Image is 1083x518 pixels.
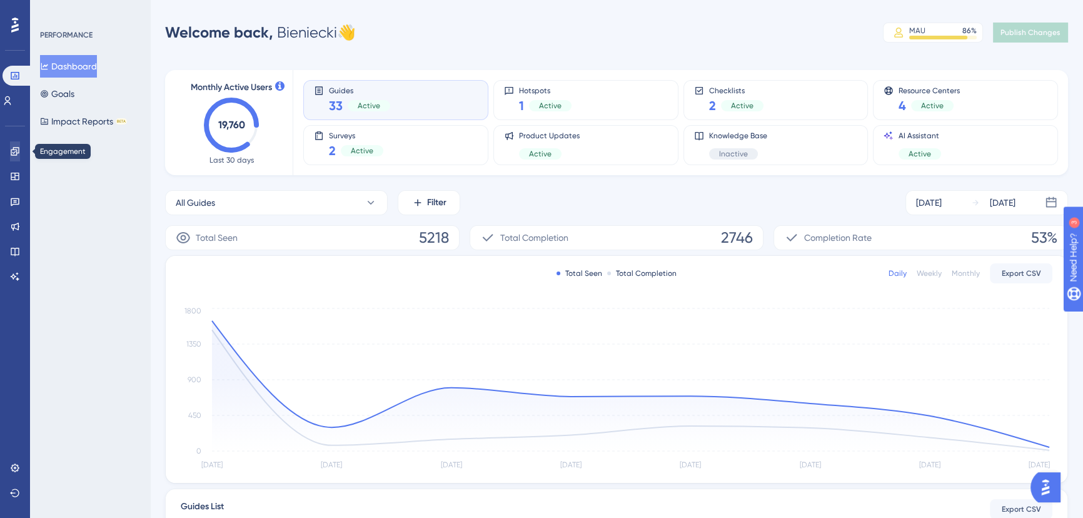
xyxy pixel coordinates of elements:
[329,97,343,114] span: 33
[165,190,388,215] button: All Guides
[919,460,940,469] tspan: [DATE]
[962,26,977,36] div: 86 %
[993,23,1068,43] button: Publish Changes
[165,23,273,41] span: Welcome back,
[1031,228,1057,248] span: 53%
[209,155,254,165] span: Last 30 days
[29,3,78,18] span: Need Help?
[186,340,201,348] tspan: 1350
[731,101,753,111] span: Active
[539,101,562,111] span: Active
[799,460,820,469] tspan: [DATE]
[917,268,942,278] div: Weekly
[921,101,944,111] span: Active
[1000,28,1060,38] span: Publish Changes
[329,142,336,160] span: 2
[87,6,91,16] div: 3
[899,86,960,94] span: Resource Centers
[218,119,245,131] text: 19,760
[899,97,906,114] span: 4
[1002,268,1041,278] span: Export CSV
[196,230,238,245] span: Total Seen
[40,30,93,40] div: PERFORMANCE
[351,146,373,156] span: Active
[1030,469,1068,506] iframe: UserGuiding AI Assistant Launcher
[889,268,907,278] div: Daily
[560,460,582,469] tspan: [DATE]
[709,97,716,114] span: 2
[916,195,942,210] div: [DATE]
[680,460,701,469] tspan: [DATE]
[909,26,925,36] div: MAU
[804,230,872,245] span: Completion Rate
[427,195,446,210] span: Filter
[329,131,383,140] span: Surveys
[1029,460,1050,469] tspan: [DATE]
[519,86,572,94] span: Hotspots
[441,460,462,469] tspan: [DATE]
[165,23,356,43] div: Bieniecki 👋
[40,55,97,78] button: Dashboard
[909,149,931,159] span: Active
[721,228,753,248] span: 2746
[188,411,201,420] tspan: 450
[196,447,201,455] tspan: 0
[40,110,127,133] button: Impact ReportsBETA
[358,101,380,111] span: Active
[607,268,677,278] div: Total Completion
[329,86,390,94] span: Guides
[519,131,580,141] span: Product Updates
[191,80,272,95] span: Monthly Active Users
[557,268,602,278] div: Total Seen
[419,228,449,248] span: 5218
[188,375,201,384] tspan: 900
[709,86,763,94] span: Checklists
[40,83,74,105] button: Goals
[952,268,980,278] div: Monthly
[529,149,552,159] span: Active
[1002,504,1041,514] span: Export CSV
[500,230,568,245] span: Total Completion
[176,195,215,210] span: All Guides
[201,460,223,469] tspan: [DATE]
[709,131,767,141] span: Knowledge Base
[116,118,127,124] div: BETA
[719,149,748,159] span: Inactive
[184,307,201,315] tspan: 1800
[519,97,524,114] span: 1
[321,460,342,469] tspan: [DATE]
[398,190,460,215] button: Filter
[990,263,1052,283] button: Export CSV
[899,131,941,141] span: AI Assistant
[990,195,1015,210] div: [DATE]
